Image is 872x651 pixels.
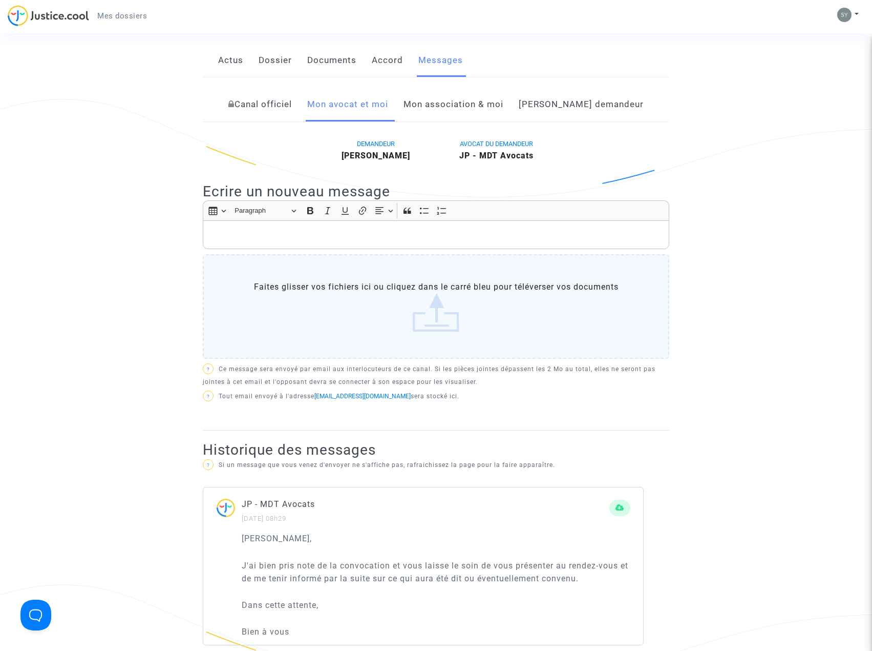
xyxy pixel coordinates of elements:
[203,200,669,220] div: Editor toolbar
[203,390,669,403] p: Tout email envoyé à l'adresse sera stocké ici.
[242,625,630,638] p: Bien à vous
[218,44,243,77] a: Actus
[357,140,395,148] span: DEMANDEUR
[203,441,669,459] h2: Historique des messages
[242,515,286,522] small: [DATE] 08h29
[837,8,852,22] img: d7dd7dc5ac79a4b451e44d589370ab3b
[307,44,356,77] a: Documents
[20,600,51,630] iframe: Help Scout Beacon - Open
[207,462,210,468] span: ?
[242,559,630,585] p: J'ai bien pris note de la convocation et vous laisse le soin de vous présenter au rendez-vous et ...
[519,88,644,121] a: [PERSON_NAME] demandeur
[242,498,609,511] p: JP - MDT Avocats
[203,363,669,389] p: Ce message sera envoyé par email aux interlocuteurs de ce canal. Si les pièces jointes dépassent ...
[460,140,533,148] span: AVOCAT DU DEMANDEUR
[228,88,292,121] a: Canal officiel
[307,88,388,121] a: Mon avocat et moi
[207,367,210,372] span: ?
[8,5,89,26] img: jc-logo.svg
[418,44,463,77] a: Messages
[459,151,534,160] b: JP - MDT Avocats
[372,44,403,77] a: Accord
[203,182,669,200] h2: Ecrire un nouveau message
[242,599,630,612] p: Dans cette attente,
[203,459,669,472] p: Si un message que vous venez d'envoyer ne s'affiche pas, rafraichissez la page pour la faire appa...
[314,393,411,400] a: [EMAIL_ADDRESS][DOMAIN_NAME]
[242,532,630,545] p: [PERSON_NAME],
[97,11,147,21] span: Mes dossiers
[342,151,410,160] b: [PERSON_NAME]
[403,88,503,121] a: Mon association & moi
[216,498,242,524] img: ...
[89,8,155,24] a: Mes dossiers
[207,394,210,399] span: ?
[230,203,301,219] button: Paragraph
[203,220,669,249] div: Rich Text Editor, main
[259,44,292,77] a: Dossier
[235,205,288,217] span: Paragraph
